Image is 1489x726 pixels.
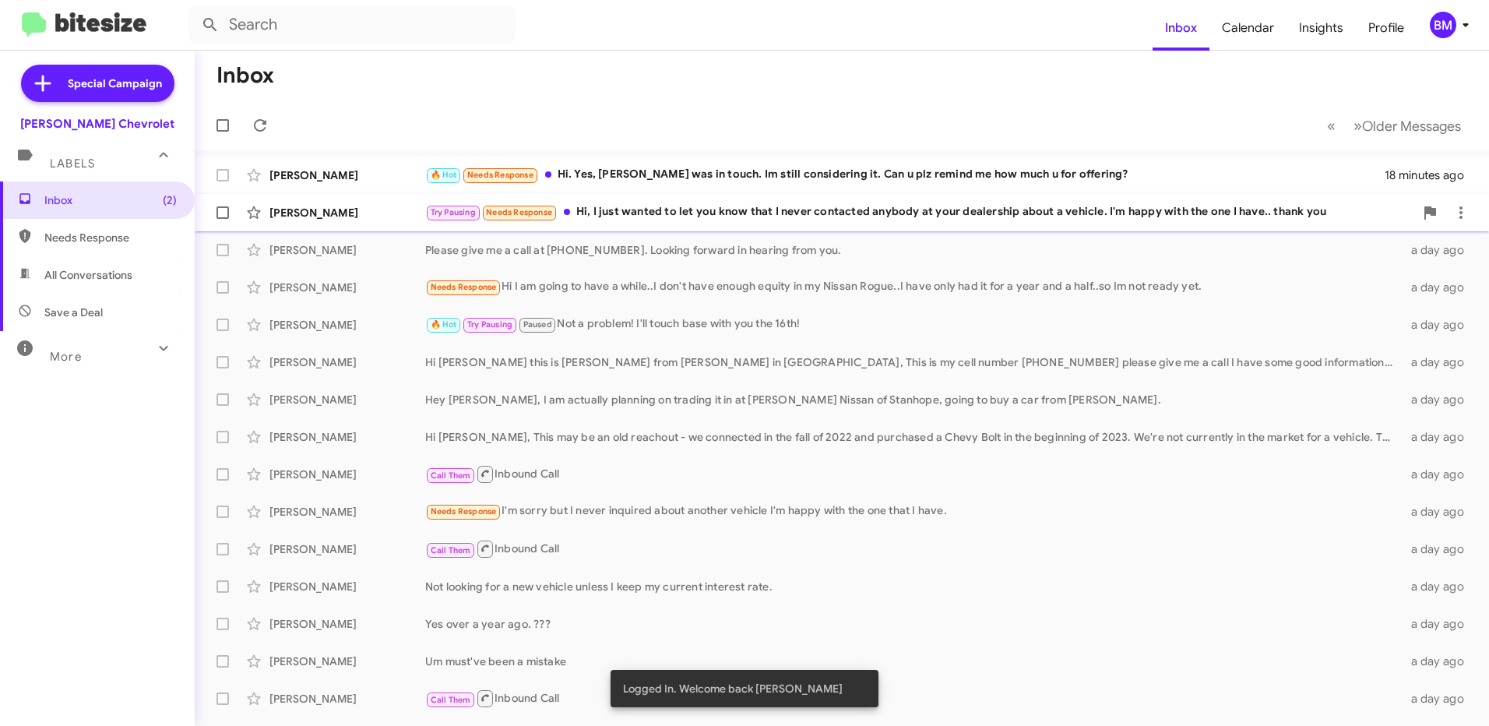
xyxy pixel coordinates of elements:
[216,63,274,88] h1: Inbox
[467,170,533,180] span: Needs Response
[269,242,425,258] div: [PERSON_NAME]
[269,354,425,370] div: [PERSON_NAME]
[1402,541,1477,557] div: a day ago
[1402,616,1477,632] div: a day ago
[431,545,471,555] span: Call Them
[1153,5,1209,51] a: Inbox
[188,6,516,44] input: Search
[431,695,471,705] span: Call Them
[269,579,425,594] div: [PERSON_NAME]
[44,192,177,208] span: Inbox
[1402,242,1477,258] div: a day ago
[425,539,1402,559] div: Inbound Call
[269,467,425,482] div: [PERSON_NAME]
[269,317,425,333] div: [PERSON_NAME]
[1402,504,1477,520] div: a day ago
[1356,5,1417,51] a: Profile
[1402,354,1477,370] div: a day ago
[431,170,457,180] span: 🔥 Hot
[425,502,1402,520] div: I'm sorry but I never inquired about another vehicle I'm happy with the one that I have.
[431,282,497,292] span: Needs Response
[486,207,552,217] span: Needs Response
[50,350,82,364] span: More
[50,157,95,171] span: Labels
[163,192,177,208] span: (2)
[425,203,1414,221] div: Hi, I just wanted to let you know that I never contacted anybody at your dealership about a vehic...
[623,681,843,696] span: Logged In. Welcome back [PERSON_NAME]
[1209,5,1287,51] a: Calendar
[1344,110,1470,142] button: Next
[431,470,471,481] span: Call Them
[1417,12,1472,38] button: BM
[431,207,476,217] span: Try Pausing
[1402,392,1477,407] div: a day ago
[269,541,425,557] div: [PERSON_NAME]
[425,315,1402,333] div: Not a problem! I'll touch base with you the 16th!
[44,230,177,245] span: Needs Response
[425,166,1385,184] div: Hi. Yes, [PERSON_NAME] was in touch. Im still considering it. Can u plz remind me how much u for ...
[1430,12,1456,38] div: BM
[1402,467,1477,482] div: a day ago
[425,429,1402,445] div: Hi [PERSON_NAME], This may be an old reachout - we connected in the fall of 2022 and purchased a ...
[1402,654,1477,669] div: a day ago
[425,689,1402,708] div: Inbound Call
[1318,110,1345,142] button: Previous
[1327,116,1336,136] span: «
[1402,691,1477,707] div: a day ago
[1385,167,1477,183] div: 18 minutes ago
[425,654,1402,669] div: Um must've been a mistake
[1402,429,1477,445] div: a day ago
[425,464,1402,484] div: Inbound Call
[1287,5,1356,51] a: Insights
[269,392,425,407] div: [PERSON_NAME]
[425,242,1402,258] div: Please give me a call at [PHONE_NUMBER]. Looking forward in hearing from you.
[269,429,425,445] div: [PERSON_NAME]
[431,319,457,330] span: 🔥 Hot
[269,280,425,295] div: [PERSON_NAME]
[1402,317,1477,333] div: a day ago
[269,504,425,520] div: [PERSON_NAME]
[523,319,552,330] span: Paused
[269,654,425,669] div: [PERSON_NAME]
[425,392,1402,407] div: Hey [PERSON_NAME], I am actually planning on trading it in at [PERSON_NAME] Nissan of Stanhope, g...
[425,354,1402,370] div: Hi [PERSON_NAME] this is [PERSON_NAME] from [PERSON_NAME] in [GEOGRAPHIC_DATA], This is my cell n...
[68,76,162,91] span: Special Campaign
[1353,116,1362,136] span: »
[431,506,497,516] span: Needs Response
[269,205,425,220] div: [PERSON_NAME]
[425,616,1402,632] div: Yes over a year ago. ???
[269,691,425,707] div: [PERSON_NAME]
[269,167,425,183] div: [PERSON_NAME]
[44,267,132,283] span: All Conversations
[1362,118,1461,135] span: Older Messages
[425,579,1402,594] div: Not looking for a new vehicle unless I keep my current interest rate.
[20,116,174,132] div: [PERSON_NAME] Chevrolet
[1402,579,1477,594] div: a day ago
[21,65,174,102] a: Special Campaign
[269,616,425,632] div: [PERSON_NAME]
[1402,280,1477,295] div: a day ago
[425,278,1402,296] div: Hi I am going to have a while..I don't have enough equity in my Nissan Rogue..I have only had it ...
[44,305,103,320] span: Save a Deal
[1318,110,1470,142] nav: Page navigation example
[467,319,512,330] span: Try Pausing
